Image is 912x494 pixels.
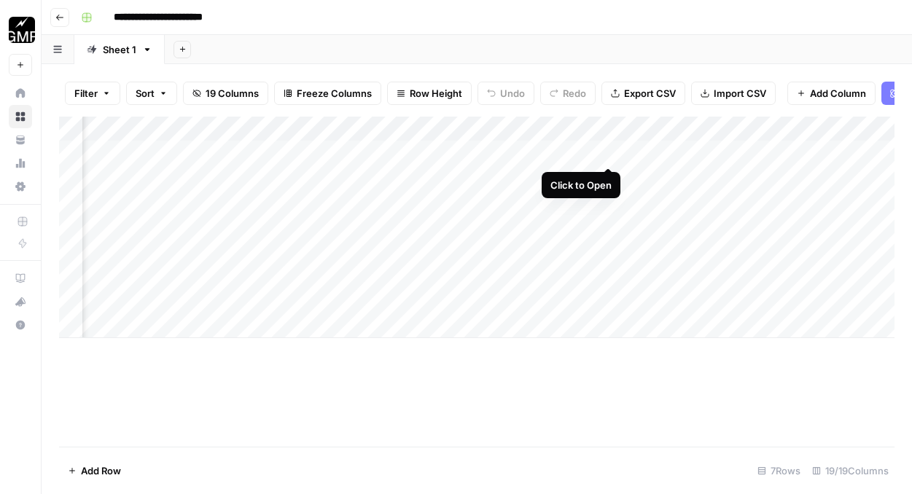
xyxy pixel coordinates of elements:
[787,82,876,105] button: Add Column
[9,128,32,152] a: Your Data
[183,82,268,105] button: 19 Columns
[9,291,31,313] div: What's new?
[624,86,676,101] span: Export CSV
[103,42,136,57] div: Sheet 1
[810,86,866,101] span: Add Column
[206,86,259,101] span: 19 Columns
[9,175,32,198] a: Settings
[136,86,155,101] span: Sort
[59,459,130,482] button: Add Row
[9,313,32,337] button: Help + Support
[550,178,612,192] div: Click to Open
[714,86,766,101] span: Import CSV
[9,12,32,48] button: Workspace: Growth Marketing Pro
[297,86,372,101] span: Freeze Columns
[806,459,895,482] div: 19/19 Columns
[9,105,32,128] a: Browse
[500,86,525,101] span: Undo
[9,152,32,175] a: Usage
[74,35,165,64] a: Sheet 1
[387,82,472,105] button: Row Height
[81,463,121,478] span: Add Row
[752,459,806,482] div: 7 Rows
[9,82,32,105] a: Home
[540,82,596,105] button: Redo
[9,17,35,43] img: Growth Marketing Pro Logo
[9,267,32,290] a: AirOps Academy
[65,82,120,105] button: Filter
[126,82,177,105] button: Sort
[601,82,685,105] button: Export CSV
[74,86,98,101] span: Filter
[563,86,586,101] span: Redo
[478,82,534,105] button: Undo
[691,82,776,105] button: Import CSV
[9,290,32,313] button: What's new?
[274,82,381,105] button: Freeze Columns
[410,86,462,101] span: Row Height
